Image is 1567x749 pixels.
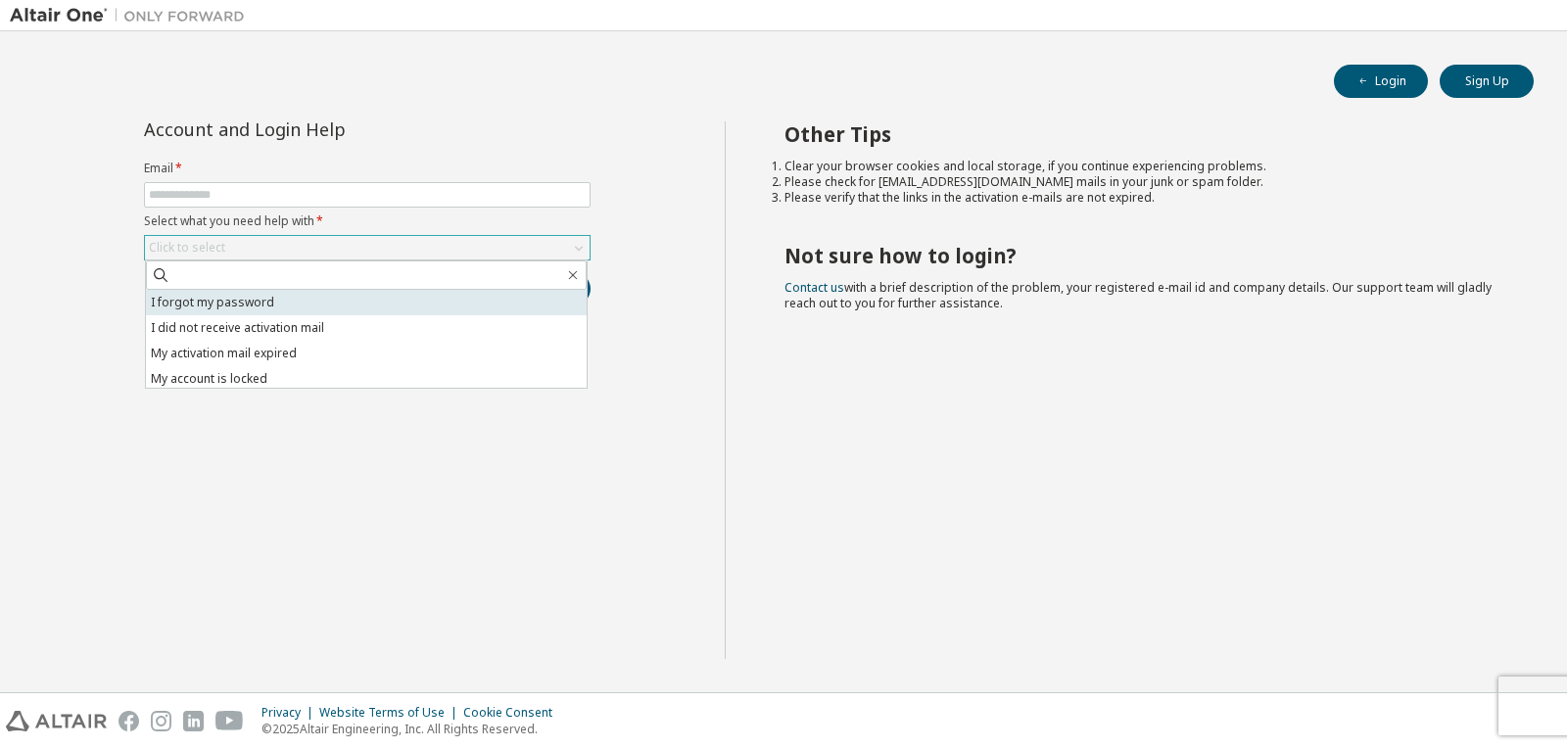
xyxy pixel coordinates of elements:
img: facebook.svg [119,711,139,731]
li: Please check for [EMAIL_ADDRESS][DOMAIN_NAME] mails in your junk or spam folder. [784,174,1499,190]
div: Cookie Consent [463,705,564,721]
div: Website Terms of Use [319,705,463,721]
h2: Other Tips [784,121,1499,147]
div: Click to select [145,236,590,259]
div: Privacy [261,705,319,721]
label: Email [144,161,591,176]
h2: Not sure how to login? [784,243,1499,268]
p: © 2025 Altair Engineering, Inc. All Rights Reserved. [261,721,564,737]
a: Contact us [784,279,844,296]
div: Click to select [149,240,225,256]
li: I forgot my password [146,290,587,315]
img: Altair One [10,6,255,25]
button: Login [1334,65,1428,98]
li: Clear your browser cookies and local storage, if you continue experiencing problems. [784,159,1499,174]
img: altair_logo.svg [6,711,107,731]
img: youtube.svg [215,711,244,731]
img: instagram.svg [151,711,171,731]
div: Account and Login Help [144,121,501,137]
button: Sign Up [1440,65,1534,98]
img: linkedin.svg [183,711,204,731]
span: with a brief description of the problem, your registered e-mail id and company details. Our suppo... [784,279,1492,311]
li: Please verify that the links in the activation e-mails are not expired. [784,190,1499,206]
label: Select what you need help with [144,213,591,229]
